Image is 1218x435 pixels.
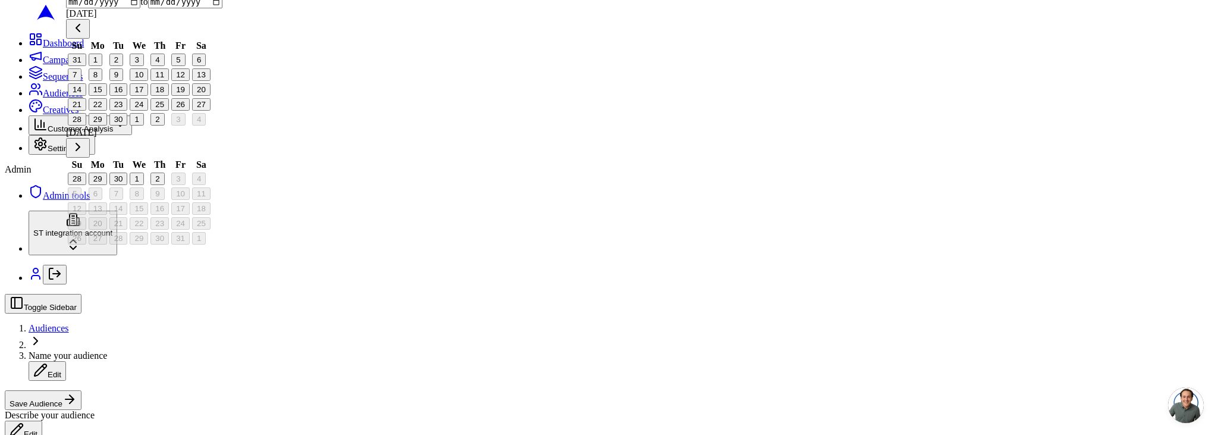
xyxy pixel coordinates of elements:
[150,83,169,96] button: 18
[130,54,143,66] button: 3
[109,202,128,215] button: 14
[43,55,86,65] span: Campaigns
[150,40,169,52] th: Thursday
[171,202,190,215] button: 17
[29,323,69,333] a: Audiences
[24,303,77,312] span: Toggle Sidebar
[29,190,90,201] a: Admin tools
[89,98,107,111] button: 22
[29,88,83,98] a: Audiences
[43,265,67,284] button: Log out
[109,173,128,185] button: 30
[171,217,190,230] button: 24
[109,83,128,96] button: 16
[192,40,211,52] th: Saturday
[171,40,190,52] th: Friday
[68,217,86,230] button: 19
[43,190,90,201] span: Admin tools
[171,113,185,126] button: 3
[33,229,112,237] span: ST integration account
[68,68,81,81] button: 7
[109,159,128,171] th: Tuesday
[192,217,211,230] button: 25
[68,173,86,185] button: 28
[5,164,1213,175] div: Admin
[150,232,169,245] button: 30
[29,71,83,82] a: Sequences
[68,232,86,245] button: 26
[192,187,211,200] button: 11
[150,68,169,81] button: 11
[192,113,206,126] button: 4
[67,159,87,171] th: Sunday
[66,19,90,39] button: Go to previous month
[109,217,128,230] button: 21
[171,54,185,66] button: 5
[130,68,148,81] button: 10
[150,98,169,111] button: 25
[68,202,86,215] button: 12
[192,159,211,171] th: Saturday
[109,98,128,111] button: 23
[1168,387,1204,423] div: Open chat
[89,232,107,245] button: 27
[43,71,83,82] span: Sequences
[89,217,107,230] button: 20
[89,202,107,215] button: 13
[192,98,211,111] button: 27
[89,83,107,96] button: 15
[48,370,61,379] span: Edit
[171,173,185,185] button: 3
[89,113,107,126] button: 29
[130,217,148,230] button: 22
[5,294,81,314] button: Toggle Sidebar
[29,105,79,115] a: Creatives
[171,98,190,111] button: 26
[5,390,81,410] button: Save Audience
[130,187,143,200] button: 8
[109,187,123,200] button: 7
[130,98,148,111] button: 24
[171,187,190,200] button: 10
[89,173,107,185] button: 29
[150,173,164,185] button: 2
[150,202,169,215] button: 16
[130,202,148,215] button: 15
[43,88,83,98] span: Audiences
[29,135,95,155] button: Settings
[192,83,211,96] button: 20
[130,232,148,245] button: 29
[66,8,222,19] div: [DATE]
[109,232,128,245] button: 28
[29,211,117,255] button: ST integration account
[43,38,84,48] span: Dashboard
[150,217,169,230] button: 23
[68,54,86,66] button: 31
[43,105,79,115] span: Creatives
[130,173,143,185] button: 1
[109,54,123,66] button: 2
[66,138,90,158] button: Go to next month
[48,124,113,133] span: Customer Analysis
[109,113,128,126] button: 30
[66,127,222,138] div: [DATE]
[171,68,190,81] button: 12
[192,173,206,185] button: 4
[67,40,87,52] th: Sunday
[109,40,128,52] th: Tuesday
[89,54,102,66] button: 1
[5,323,1213,381] nav: breadcrumb
[150,113,164,126] button: 2
[150,54,164,66] button: 4
[150,159,169,171] th: Thursday
[68,83,86,96] button: 14
[192,202,211,215] button: 18
[171,83,190,96] button: 19
[5,410,95,420] span: Describe your audience
[88,40,108,52] th: Monday
[29,361,66,381] button: Edit
[48,144,76,153] span: Settings
[130,113,143,126] button: 1
[29,38,84,48] a: Dashboard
